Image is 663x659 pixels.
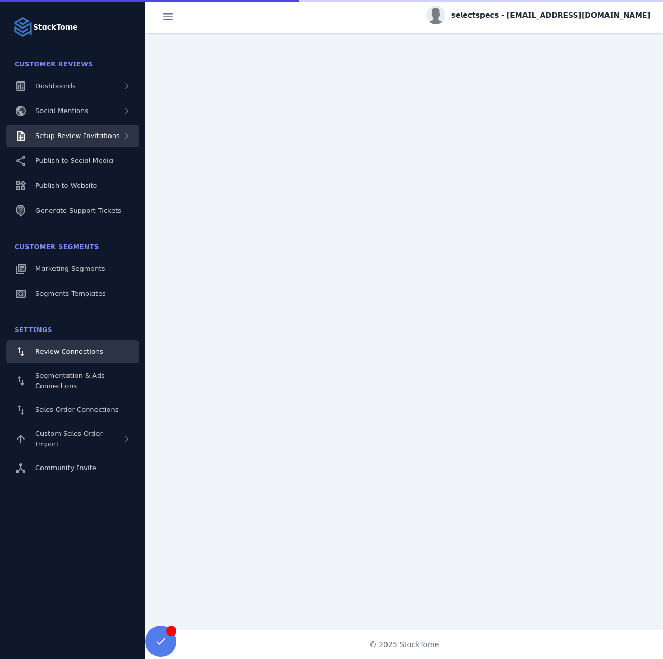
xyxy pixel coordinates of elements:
[12,17,33,37] img: Logo image
[35,207,121,214] span: Generate Support Tickets
[35,182,97,189] span: Publish to Website
[35,290,106,297] span: Segments Templates
[35,265,105,272] span: Marketing Segments
[451,10,651,21] span: selectspecs - [EMAIL_ADDRESS][DOMAIN_NAME]
[35,132,120,140] span: Setup Review Invitations
[6,282,139,305] a: Segments Templates
[35,406,118,414] span: Sales Order Connections
[426,6,445,24] img: profile.jpg
[6,457,139,479] a: Community Invite
[369,639,439,650] span: © 2025 StackTome
[35,82,76,90] span: Dashboards
[35,464,96,472] span: Community Invite
[426,6,651,24] button: selectspecs - [EMAIL_ADDRESS][DOMAIN_NAME]
[35,348,103,355] span: Review Connections
[6,149,139,172] a: Publish to Social Media
[33,22,78,33] strong: StackTome
[15,243,99,251] span: Customer Segments
[15,326,52,334] span: Settings
[6,340,139,363] a: Review Connections
[35,430,103,448] span: Custom Sales Order Import
[6,365,139,396] a: Segmentation & Ads Connections
[35,372,105,390] span: Segmentation & Ads Connections
[6,399,139,421] a: Sales Order Connections
[15,61,93,68] span: Customer Reviews
[35,157,113,164] span: Publish to Social Media
[35,107,88,115] span: Social Mentions
[6,174,139,197] a: Publish to Website
[6,199,139,222] a: Generate Support Tickets
[6,257,139,280] a: Marketing Segments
